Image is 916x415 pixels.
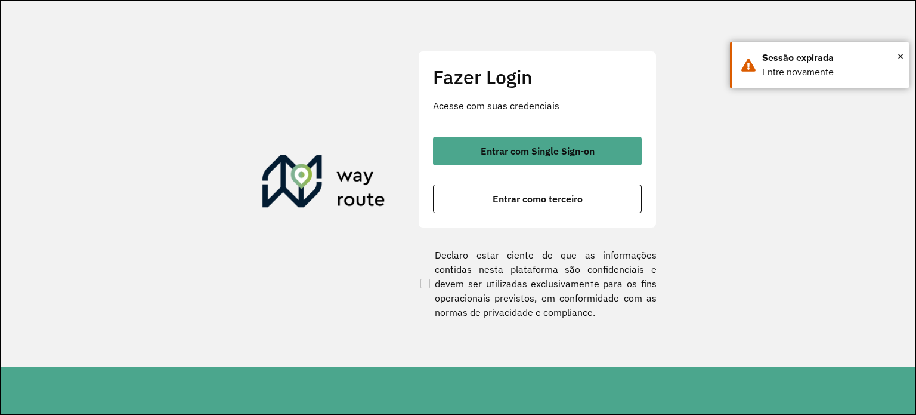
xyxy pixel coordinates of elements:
button: button [433,185,642,213]
div: Entre novamente [762,65,900,79]
button: Close [898,47,903,65]
span: × [898,47,903,65]
img: Roteirizador AmbevTech [262,155,385,213]
span: Entrar com Single Sign-on [481,146,595,156]
p: Acesse com suas credenciais [433,99,642,113]
button: button [433,137,642,165]
div: Sessão expirada [762,51,900,65]
label: Declaro estar ciente de que as informações contidas nesta plataforma são confidenciais e devem se... [418,248,657,319]
h2: Fazer Login [433,66,642,88]
span: Entrar como terceiro [493,194,583,204]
